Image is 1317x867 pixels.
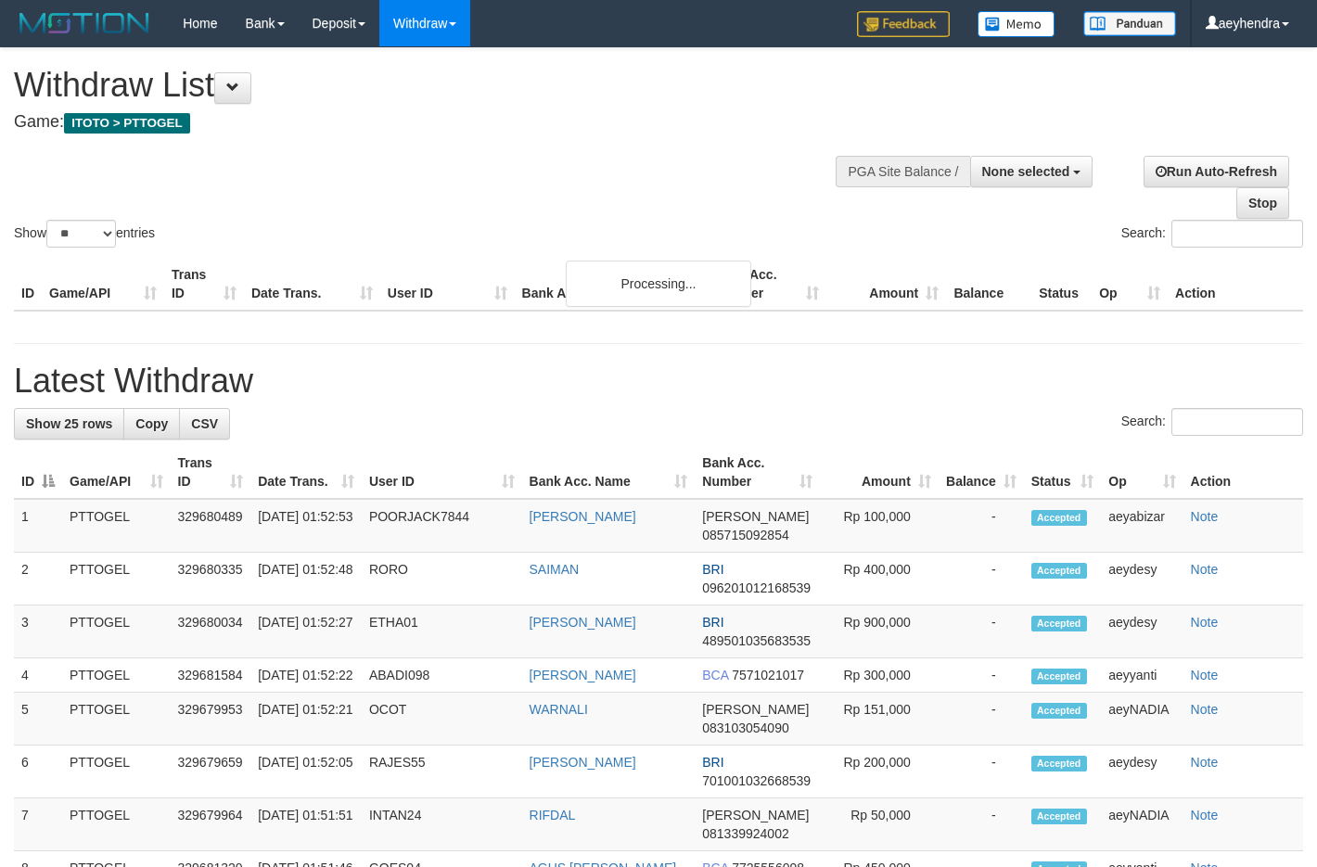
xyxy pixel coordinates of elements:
[362,553,522,606] td: RORO
[707,258,826,311] th: Bank Acc. Number
[14,67,860,104] h1: Withdraw List
[14,9,155,37] img: MOTION_logo.png
[982,164,1070,179] span: None selected
[1171,220,1303,248] input: Search:
[702,615,723,630] span: BRI
[64,113,190,134] span: ITOTO > PTTOGEL
[62,798,171,851] td: PTTOGEL
[530,509,636,524] a: [PERSON_NAME]
[62,693,171,746] td: PTTOGEL
[970,156,1093,187] button: None selected
[820,798,939,851] td: Rp 50,000
[1083,11,1176,36] img: panduan.png
[62,658,171,693] td: PTTOGEL
[732,668,804,682] span: Copy 7571021017 to clipboard
[42,258,164,311] th: Game/API
[1101,606,1183,658] td: aeydesy
[250,746,362,798] td: [DATE] 01:52:05
[939,446,1024,499] th: Balance: activate to sort column ascending
[14,408,124,440] a: Show 25 rows
[14,798,62,851] td: 7
[1101,553,1183,606] td: aeydesy
[820,746,939,798] td: Rp 200,000
[820,499,939,553] td: Rp 100,000
[530,562,580,577] a: SAIMAN
[362,658,522,693] td: ABADI098
[62,446,171,499] th: Game/API: activate to sort column ascending
[1236,187,1289,219] a: Stop
[171,658,251,693] td: 329681584
[14,499,62,553] td: 1
[362,693,522,746] td: OCOT
[62,746,171,798] td: PTTOGEL
[1031,563,1087,579] span: Accepted
[62,499,171,553] td: PTTOGEL
[1183,446,1303,499] th: Action
[362,446,522,499] th: User ID: activate to sort column ascending
[14,220,155,248] label: Show entries
[1101,446,1183,499] th: Op: activate to sort column ascending
[191,416,218,431] span: CSV
[702,509,809,524] span: [PERSON_NAME]
[14,446,62,499] th: ID: activate to sort column descending
[62,606,171,658] td: PTTOGEL
[702,528,788,542] span: Copy 085715092854 to clipboard
[939,499,1024,553] td: -
[826,258,946,311] th: Amount
[530,808,576,822] a: RIFDAL
[1191,755,1219,770] a: Note
[1031,510,1087,526] span: Accepted
[46,220,116,248] select: Showentries
[702,633,811,648] span: Copy 489501035683535 to clipboard
[250,798,362,851] td: [DATE] 01:51:51
[1101,658,1183,693] td: aeyyanti
[1031,703,1087,719] span: Accepted
[1101,798,1183,851] td: aeyNADIA
[702,826,788,841] span: Copy 081339924002 to clipboard
[702,580,811,595] span: Copy 096201012168539 to clipboard
[1191,509,1219,524] a: Note
[702,702,809,717] span: [PERSON_NAME]
[250,606,362,658] td: [DATE] 01:52:27
[1171,408,1303,436] input: Search:
[171,446,251,499] th: Trans ID: activate to sort column ascending
[939,553,1024,606] td: -
[530,702,588,717] a: WARNALI
[171,746,251,798] td: 329679659
[14,113,860,132] h4: Game:
[164,258,244,311] th: Trans ID
[250,446,362,499] th: Date Trans.: activate to sort column ascending
[135,416,168,431] span: Copy
[250,499,362,553] td: [DATE] 01:52:53
[250,693,362,746] td: [DATE] 01:52:21
[1191,615,1219,630] a: Note
[946,258,1031,311] th: Balance
[1121,220,1303,248] label: Search:
[702,562,723,577] span: BRI
[820,658,939,693] td: Rp 300,000
[530,755,636,770] a: [PERSON_NAME]
[1101,499,1183,553] td: aeyabizar
[702,773,811,788] span: Copy 701001032668539 to clipboard
[1024,446,1102,499] th: Status: activate to sort column ascending
[515,258,708,311] th: Bank Acc. Name
[14,553,62,606] td: 2
[62,553,171,606] td: PTTOGEL
[1101,746,1183,798] td: aeydesy
[14,746,62,798] td: 6
[1121,408,1303,436] label: Search:
[702,668,728,682] span: BCA
[820,693,939,746] td: Rp 151,000
[14,693,62,746] td: 5
[530,615,636,630] a: [PERSON_NAME]
[939,658,1024,693] td: -
[1191,668,1219,682] a: Note
[1191,702,1219,717] a: Note
[362,499,522,553] td: POORJACK7844
[939,693,1024,746] td: -
[522,446,696,499] th: Bank Acc. Name: activate to sort column ascending
[362,746,522,798] td: RAJES55
[171,606,251,658] td: 329680034
[14,363,1303,400] h1: Latest Withdraw
[1168,258,1303,311] th: Action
